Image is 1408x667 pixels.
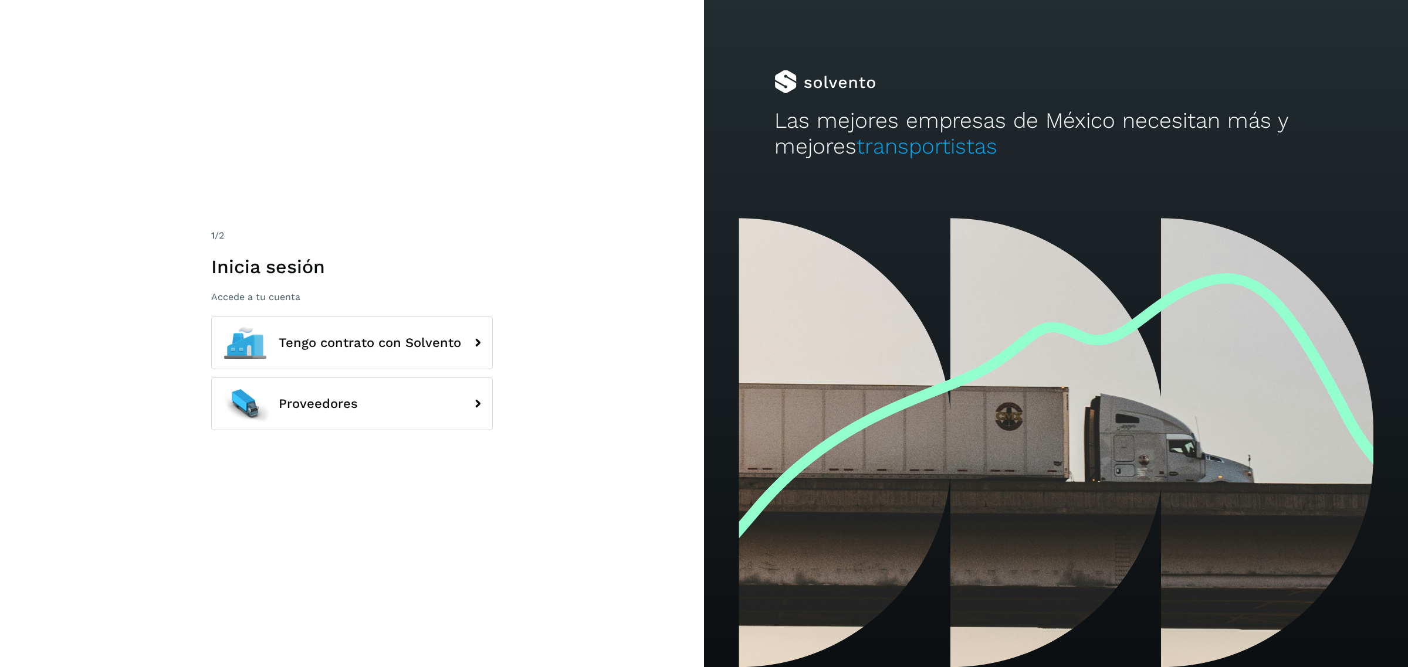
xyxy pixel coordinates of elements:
[211,377,493,430] button: Proveedores
[279,397,358,411] span: Proveedores
[774,108,1338,160] h2: Las mejores empresas de México necesitan más y mejores
[211,256,493,278] h1: Inicia sesión
[279,336,461,350] span: Tengo contrato con Solvento
[211,317,493,369] button: Tengo contrato con Solvento
[211,229,493,243] div: /2
[211,291,493,302] p: Accede a tu cuenta
[211,230,215,241] span: 1
[857,134,997,159] span: transportistas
